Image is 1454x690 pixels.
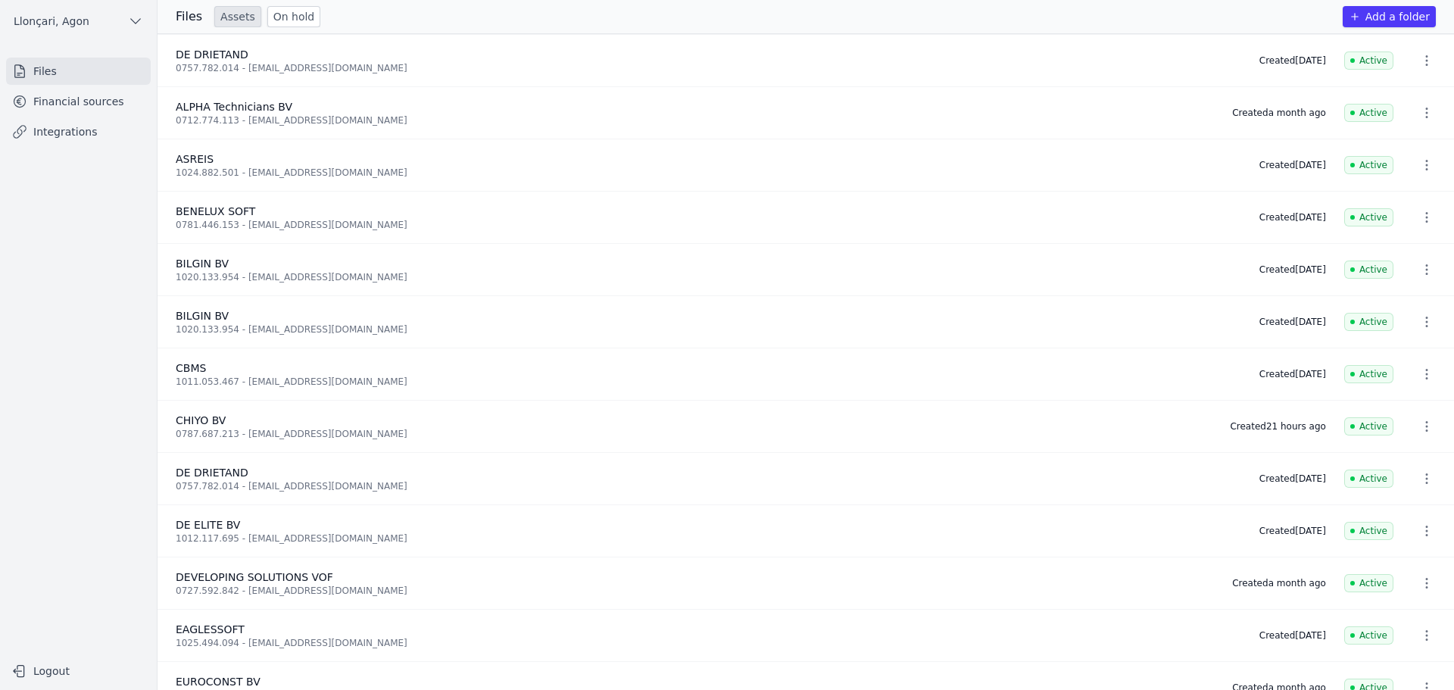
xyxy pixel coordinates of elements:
font: 0757.782.014 - [EMAIL_ADDRESS][DOMAIN_NAME] [176,63,407,73]
font: 1020.133.954 - [EMAIL_ADDRESS][DOMAIN_NAME] [176,324,407,335]
font: [DATE] [1295,264,1326,275]
font: Files [176,9,202,23]
font: 0727.592.842 - [EMAIL_ADDRESS][DOMAIN_NAME] [176,585,407,596]
font: Active [1359,473,1387,484]
font: BILGIN BV [176,310,229,322]
button: Llonçari, Agon [6,9,151,33]
font: Assets [220,11,255,23]
font: BENELUX SOFT [176,205,255,217]
button: Logout [6,659,151,683]
font: Active [1359,578,1387,589]
button: Add a folder [1343,6,1436,27]
font: Active [1359,317,1387,327]
font: [DATE] [1295,473,1326,484]
font: Created [1230,421,1266,432]
font: Active [1359,421,1387,432]
font: [DATE] [1295,317,1326,327]
font: [DATE] [1295,369,1326,379]
font: Active [1359,108,1387,118]
font: Integrations [33,126,97,138]
font: [DATE] [1295,160,1326,170]
font: Created [1259,473,1296,484]
font: 1020.133.954 - [EMAIL_ADDRESS][DOMAIN_NAME] [176,272,407,283]
a: Financial sources [6,88,151,115]
font: a month ago [1268,578,1326,589]
font: Created [1259,160,1296,170]
font: 1012.117.695 - [EMAIL_ADDRESS][DOMAIN_NAME] [176,533,407,544]
font: Created [1259,264,1296,275]
font: BILGIN BV [176,258,229,270]
font: 0712.774.113 - [EMAIL_ADDRESS][DOMAIN_NAME] [176,115,407,126]
font: ALPHA Technicians BV [176,101,292,113]
font: CHIYO BV [176,414,226,426]
font: 0781.446.153 - [EMAIL_ADDRESS][DOMAIN_NAME] [176,220,407,230]
font: Files [33,65,57,77]
font: 1024.882.501 - [EMAIL_ADDRESS][DOMAIN_NAME] [176,167,407,178]
font: Active [1359,526,1387,536]
font: EUROCONST BV [176,676,261,688]
font: Llonçari, Agon [14,15,89,27]
font: ASREIS [176,153,214,165]
font: Created [1259,526,1296,536]
font: Active [1359,264,1387,275]
font: Created [1259,317,1296,327]
font: Logout [33,665,70,677]
font: [DATE] [1295,55,1326,66]
font: EAGLESSOFT [176,623,245,635]
font: [DATE] [1295,212,1326,223]
font: [DATE] [1295,526,1326,536]
font: DE DRIETAND [176,48,248,61]
a: On hold [267,6,321,27]
font: DE DRIETAND [176,467,248,479]
font: 21 hours ago [1266,421,1326,432]
font: CBMS [176,362,206,374]
font: Created [1259,212,1296,223]
font: 1025.494.094 - [EMAIL_ADDRESS][DOMAIN_NAME] [176,638,407,648]
font: Created [1232,578,1268,589]
font: a month ago [1268,108,1326,118]
font: Created [1259,630,1296,641]
font: Financial sources [33,95,124,108]
font: Add a folder [1365,11,1430,23]
a: Assets [214,6,261,27]
font: Active [1359,212,1387,223]
font: Created [1232,108,1268,118]
font: Created [1259,55,1296,66]
font: [DATE] [1295,630,1326,641]
font: DE ELITE BV [176,519,240,531]
font: Active [1359,160,1387,170]
font: Active [1359,369,1387,379]
font: Active [1359,55,1387,66]
font: DEVELOPING SOLUTIONS VOF [176,571,333,583]
font: Active [1359,630,1387,641]
font: On hold [273,11,315,23]
font: 1011.053.467 - [EMAIL_ADDRESS][DOMAIN_NAME] [176,376,407,387]
a: Files [6,58,151,85]
font: 0787.687.213 - [EMAIL_ADDRESS][DOMAIN_NAME] [176,429,407,439]
font: Created [1259,369,1296,379]
a: Integrations [6,118,151,145]
font: 0757.782.014 - [EMAIL_ADDRESS][DOMAIN_NAME] [176,481,407,492]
